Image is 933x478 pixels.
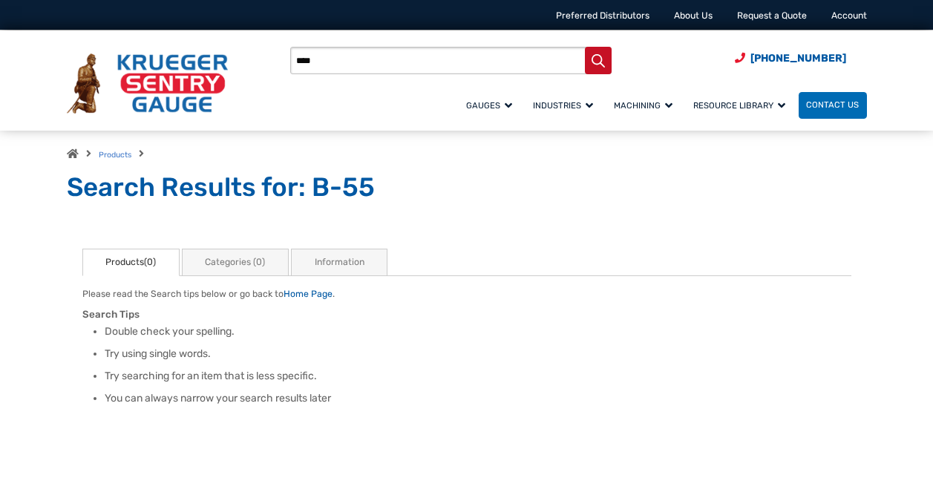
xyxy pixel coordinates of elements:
a: Request a Quote [737,10,807,21]
span: [PHONE_NUMBER] [750,52,846,65]
span: Industries [533,100,593,111]
a: Phone Number (920) 434-8860 [735,50,846,66]
a: About Us [674,10,713,21]
a: Contact Us [799,92,867,119]
h1: Search Results for: B-55 [67,171,867,204]
a: Information [291,249,387,276]
li: Try using single words. [105,347,851,361]
span: Contact Us [806,99,859,110]
a: Products(0) [82,249,180,276]
p: Please read the Search tips below or go back to . [82,287,851,301]
li: You can always narrow your search results later [105,391,851,406]
a: Industries [526,90,606,120]
span: Resource Library [693,100,785,111]
img: Krueger Sentry Gauge [67,53,228,113]
h3: Search Tips [82,308,851,321]
a: Gauges [459,90,526,120]
a: Account [831,10,867,21]
a: Preferred Distributors [556,10,649,21]
a: Machining [606,90,686,120]
a: Categories (0) [182,249,289,276]
li: Double check your spelling. [105,324,851,339]
a: Resource Library [686,90,799,120]
a: Products [99,150,131,160]
li: Try searching for an item that is less specific. [105,369,851,384]
span: Machining [614,100,672,111]
a: Home Page [284,289,333,299]
span: Gauges [466,100,512,111]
